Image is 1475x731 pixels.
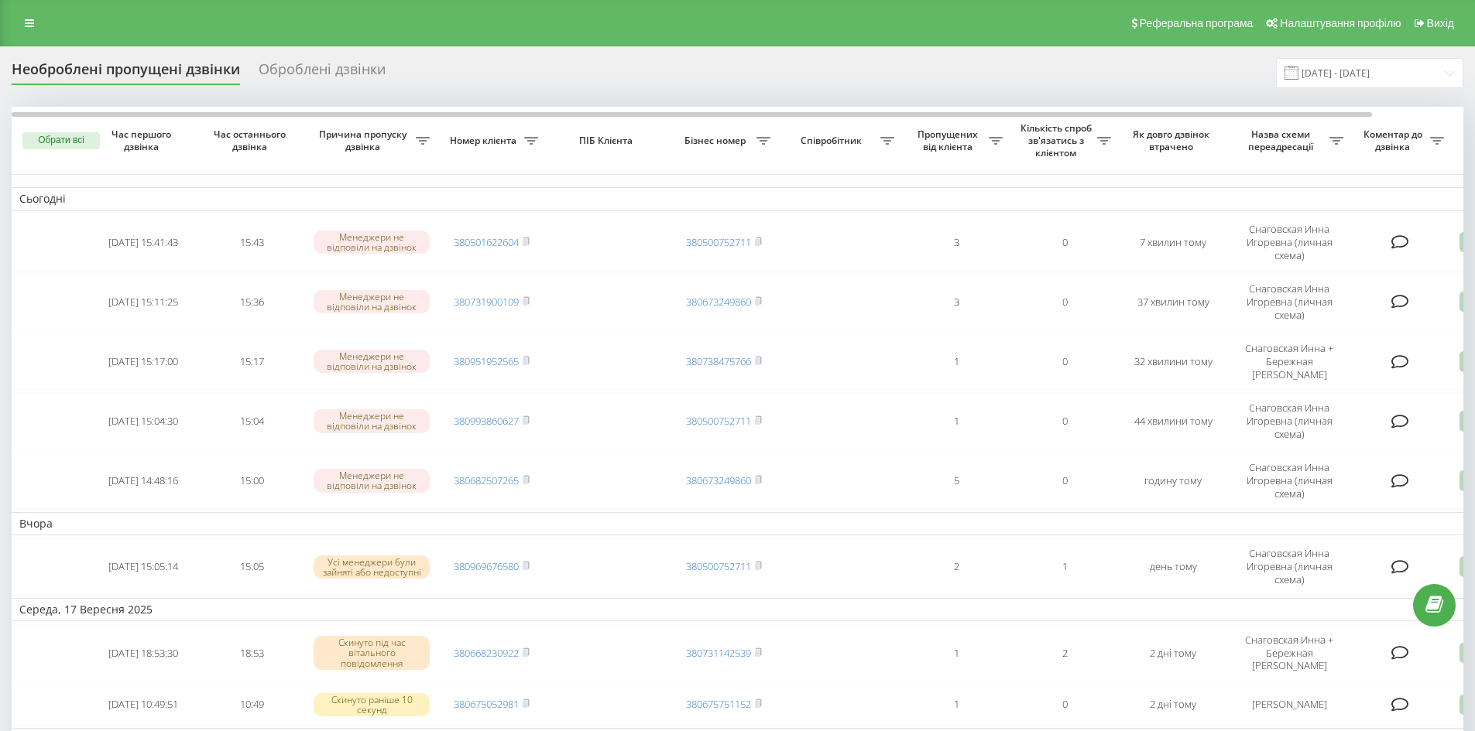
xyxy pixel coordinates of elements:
[197,393,306,449] td: 15:04
[1010,333,1119,390] td: 0
[314,409,430,432] div: Менеджери не відповіли на дзвінок
[1227,624,1351,681] td: Снаговская Инна + Бережная [PERSON_NAME]
[101,128,185,152] span: Час першого дзвінка
[89,538,197,595] td: [DATE] 15:05:14
[89,393,197,449] td: [DATE] 15:04:30
[686,646,751,660] a: 380731142539
[314,693,430,716] div: Скинуто раніше 10 секунд
[1010,685,1119,726] td: 0
[454,414,519,428] a: 380993860627
[1010,538,1119,595] td: 1
[1227,333,1351,390] td: Снаговская Инна + Бережная [PERSON_NAME]
[454,235,519,249] a: 380501622604
[786,135,880,147] span: Співробітник
[89,333,197,390] td: [DATE] 15:17:00
[677,135,756,147] span: Бізнес номер
[1010,274,1119,330] td: 0
[314,231,430,254] div: Менеджери не відповіли на дзвінок
[22,132,100,149] button: Обрати всі
[902,214,1010,271] td: 3
[910,128,989,152] span: Пропущених від клієнта
[902,538,1010,595] td: 2
[1119,274,1227,330] td: 37 хвилин тому
[1227,214,1351,271] td: Снаговская Инна Игоревна (личная схема)
[1119,685,1227,726] td: 2 дні тому
[197,333,306,390] td: 15:17
[1227,393,1351,449] td: Снаговская Инна Игоревна (личная схема)
[454,559,519,573] a: 380969676580
[197,624,306,681] td: 18:53
[686,354,751,368] a: 380738475766
[89,624,197,681] td: [DATE] 18:53:30
[1119,624,1227,681] td: 2 дні тому
[210,128,293,152] span: Час останнього дзвінка
[1010,453,1119,509] td: 0
[197,274,306,330] td: 15:36
[12,61,240,85] div: Необроблені пропущені дзвінки
[686,559,751,573] a: 380500752711
[902,624,1010,681] td: 1
[89,685,197,726] td: [DATE] 10:49:51
[902,333,1010,390] td: 1
[197,453,306,509] td: 15:00
[1119,333,1227,390] td: 32 хвилини тому
[1131,128,1215,152] span: Як довго дзвінок втрачено
[314,128,416,152] span: Причина пропуску дзвінка
[89,274,197,330] td: [DATE] 15:11:25
[686,295,751,309] a: 380673249860
[686,414,751,428] a: 380500752711
[1010,214,1119,271] td: 0
[197,214,306,271] td: 15:43
[89,453,197,509] td: [DATE] 14:48:16
[1119,393,1227,449] td: 44 хвилини тому
[1018,122,1097,159] span: Кількість спроб зв'язатись з клієнтом
[1119,214,1227,271] td: 7 хвилин тому
[1010,393,1119,449] td: 0
[454,646,519,660] a: 380668230922
[686,697,751,711] a: 380675751152
[686,235,751,249] a: 380500752711
[454,354,519,368] a: 380951952565
[902,685,1010,726] td: 1
[314,469,430,492] div: Менеджери не відповіли на дзвінок
[314,555,430,579] div: Усі менеджери були зайняті або недоступні
[1140,17,1254,29] span: Реферальна програма
[314,290,430,313] div: Менеджери не відповіли на дзвінок
[259,61,386,85] div: Оброблені дзвінки
[454,295,519,309] a: 380731900109
[1227,274,1351,330] td: Снаговская Инна Игоревна (личная схема)
[902,453,1010,509] td: 5
[1235,128,1329,152] span: Назва схеми переадресації
[314,636,430,670] div: Скинуто під час вітального повідомлення
[1427,17,1454,29] span: Вихід
[197,685,306,726] td: 10:49
[559,135,657,147] span: ПІБ Клієнта
[197,538,306,595] td: 15:05
[89,214,197,271] td: [DATE] 15:41:43
[902,393,1010,449] td: 1
[314,350,430,373] div: Менеджери не відповіли на дзвінок
[1119,538,1227,595] td: день тому
[686,473,751,487] a: 380673249860
[1227,685,1351,726] td: [PERSON_NAME]
[454,697,519,711] a: 380675052981
[1359,128,1430,152] span: Коментар до дзвінка
[1227,538,1351,595] td: Снаговская Инна Игоревна (личная схема)
[445,135,524,147] span: Номер клієнта
[1010,624,1119,681] td: 2
[902,274,1010,330] td: 3
[1227,453,1351,509] td: Снаговская Инна Игоревна (личная схема)
[454,473,519,487] a: 380682507265
[1280,17,1401,29] span: Налаштування профілю
[1119,453,1227,509] td: годину тому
